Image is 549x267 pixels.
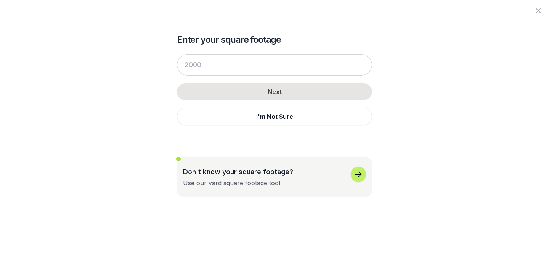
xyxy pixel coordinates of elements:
div: Use our yard square footage tool [183,178,280,188]
button: Don't know your square footage?Use our yard square footage tool [177,157,372,197]
input: 2000 [177,54,372,76]
p: Don't know your square footage? [183,167,293,177]
h2: Enter your square footage [177,34,372,46]
button: I'm Not Sure [177,108,372,125]
button: Next [177,83,372,100]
